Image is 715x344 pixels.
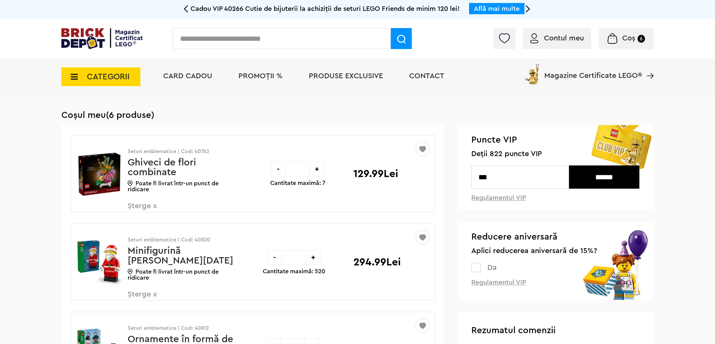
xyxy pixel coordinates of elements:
[128,326,234,331] p: Seturi emblematice | Cod: 40812
[128,180,234,192] p: Poate fi livrat într-un punct de ridicare
[61,110,654,121] h1: Coșul meu
[128,269,234,281] p: Poate fi livrat într-un punct de ridicare
[76,146,122,202] img: Ghiveci de flori combinate
[163,72,212,80] a: Card Cadou
[310,162,324,176] div: +
[106,111,154,120] span: (6 produse)
[471,247,641,255] span: Aplici reducerea aniversară de 15%?
[471,194,526,201] a: Regulamentul VIP
[642,62,654,70] a: Magazine Certificate LEGO®
[353,168,398,179] p: 129.99Lei
[471,134,641,146] span: Puncte VIP
[353,257,401,267] p: 294.99Lei
[128,202,216,218] span: Șterge x
[471,231,641,243] span: Reducere aniversară
[487,264,497,271] span: Da
[128,158,196,177] a: Ghiveci de flori combinate
[638,35,645,43] small: 6
[530,34,584,42] a: Contul meu
[471,279,526,286] a: Regulamentul VIP
[271,162,286,176] div: -
[544,62,642,79] span: Magazine Certificate LEGO®
[128,237,234,243] p: Seturi emblematice | Cod: 40820
[238,72,283,80] a: PROMOȚII %
[471,150,641,158] span: Deții 822 puncte VIP
[128,290,216,307] span: Șterge x
[409,72,444,80] a: Contact
[622,34,635,42] span: Coș
[191,5,460,12] span: Cadou VIP 40266 Cutie de bijuterii la achiziții de seturi LEGO Friends de minim 120 lei!
[76,234,122,290] img: Minifigurină Moș Crăciun supradimensionată
[306,250,320,265] div: +
[128,246,233,275] a: Minifigurină [PERSON_NAME][DATE] supradimensionată
[267,250,282,265] div: -
[474,5,520,12] a: Află mai multe
[270,180,325,186] p: Cantitate maximă: 7
[128,149,234,154] p: Seturi emblematice | Cod: 40762
[87,73,130,81] span: CATEGORII
[263,268,325,274] p: Cantitate maximă: 520
[544,34,584,42] span: Contul meu
[471,326,556,335] span: Rezumatul comenzii
[309,72,383,80] a: Produse exclusive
